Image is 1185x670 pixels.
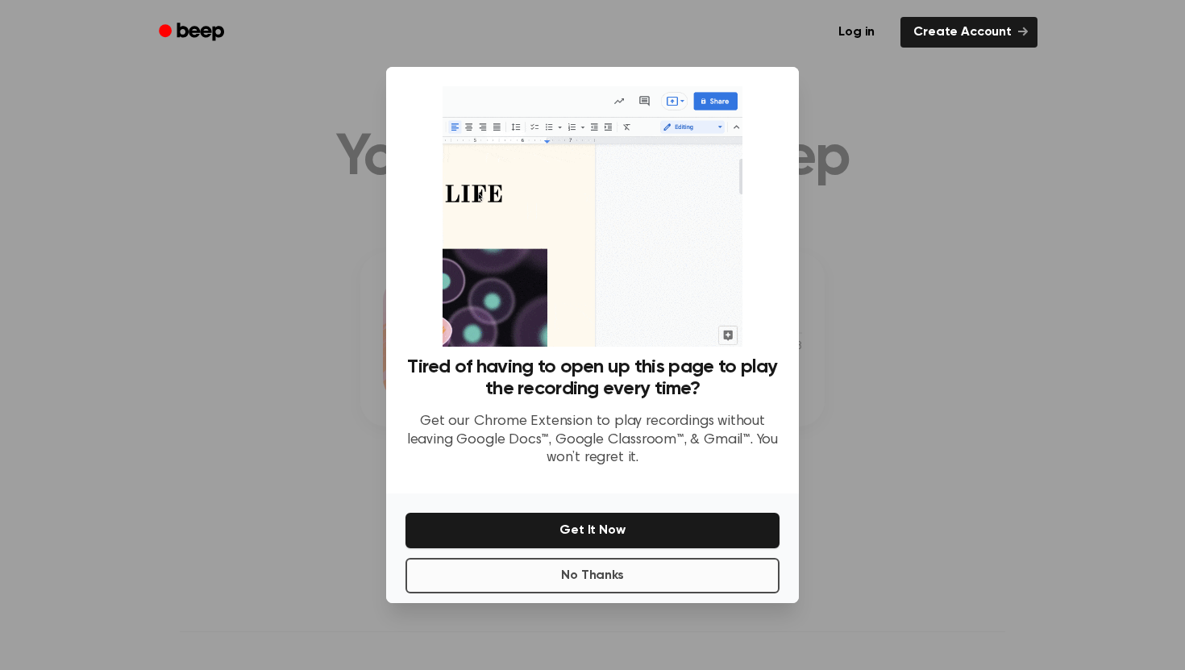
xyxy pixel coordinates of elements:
[900,17,1037,48] a: Create Account
[443,86,742,347] img: Beep extension in action
[148,17,239,48] a: Beep
[405,513,780,548] button: Get It Now
[405,558,780,593] button: No Thanks
[405,413,780,468] p: Get our Chrome Extension to play recordings without leaving Google Docs™, Google Classroom™, & Gm...
[405,356,780,400] h3: Tired of having to open up this page to play the recording every time?
[822,14,891,51] a: Log in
